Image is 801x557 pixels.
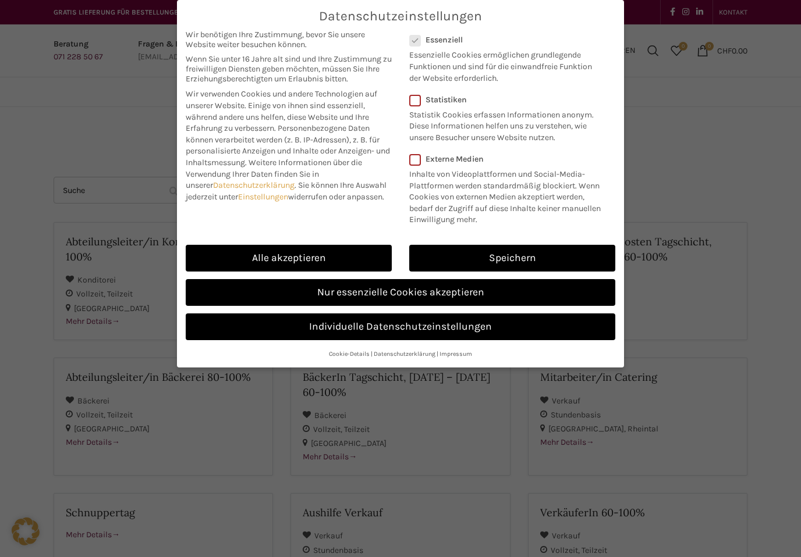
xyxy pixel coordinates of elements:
[409,245,615,272] a: Speichern
[186,279,615,306] a: Nur essenzielle Cookies akzeptieren
[329,350,370,358] a: Cookie-Details
[186,54,392,84] span: Wenn Sie unter 16 Jahre alt sind und Ihre Zustimmung zu freiwilligen Diensten geben möchten, müss...
[374,350,435,358] a: Datenschutzerklärung
[186,313,615,340] a: Individuelle Datenschutzeinstellungen
[238,192,288,202] a: Einstellungen
[440,350,472,358] a: Impressum
[186,89,377,133] span: Wir verwenden Cookies und andere Technologien auf unserer Website. Einige von ihnen sind essenzie...
[409,154,608,164] label: Externe Medien
[409,164,608,226] p: Inhalte von Videoplattformen und Social-Media-Plattformen werden standardmäßig blockiert. Wenn Co...
[409,95,600,105] label: Statistiken
[186,158,362,190] span: Weitere Informationen über die Verwendung Ihrer Daten finden Sie in unserer .
[186,123,390,167] span: Personenbezogene Daten können verarbeitet werden (z. B. IP-Adressen), z. B. für personalisierte A...
[213,180,295,190] a: Datenschutzerklärung
[409,35,600,45] label: Essenziell
[186,245,392,272] a: Alle akzeptieren
[319,9,482,24] span: Datenschutzeinstellungen
[409,105,600,144] p: Statistik Cookies erfassen Informationen anonym. Diese Informationen helfen uns zu verstehen, wie...
[409,45,600,84] p: Essenzielle Cookies ermöglichen grundlegende Funktionen und sind für die einwandfreie Funktion de...
[186,30,392,49] span: Wir benötigen Ihre Zustimmung, bevor Sie unsere Website weiter besuchen können.
[186,180,387,202] span: Sie können Ihre Auswahl jederzeit unter widerrufen oder anpassen.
